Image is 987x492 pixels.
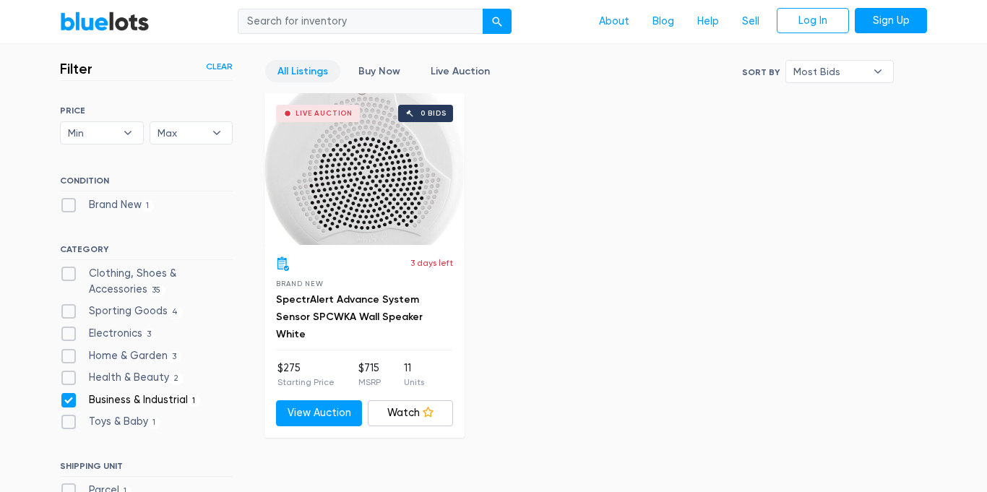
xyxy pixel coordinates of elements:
[421,110,447,117] div: 0 bids
[296,110,353,117] div: Live Auction
[168,351,181,363] span: 3
[404,376,424,389] p: Units
[238,9,483,35] input: Search for inventory
[147,285,165,296] span: 35
[276,280,323,288] span: Brand New
[60,348,181,364] label: Home & Garden
[142,329,156,340] span: 3
[855,8,927,34] a: Sign Up
[60,244,233,260] h6: CATEGORY
[265,60,340,82] a: All Listings
[277,376,335,389] p: Starting Price
[206,60,233,73] a: Clear
[68,122,116,144] span: Min
[404,361,424,389] li: 11
[60,461,233,477] h6: SHIPPING UNIT
[418,60,502,82] a: Live Auction
[60,414,160,430] label: Toys & Baby
[148,418,160,429] span: 1
[60,266,233,297] label: Clothing, Shoes & Accessories
[358,361,381,389] li: $715
[168,307,183,319] span: 4
[264,93,465,245] a: Live Auction 0 bids
[60,303,183,319] label: Sporting Goods
[686,8,730,35] a: Help
[60,60,92,77] h3: Filter
[793,61,866,82] span: Most Bids
[346,60,413,82] a: Buy Now
[202,122,232,144] b: ▾
[863,61,893,82] b: ▾
[60,105,233,116] h6: PRICE
[158,122,205,144] span: Max
[113,122,143,144] b: ▾
[142,200,154,212] span: 1
[777,8,849,34] a: Log In
[60,197,154,213] label: Brand New
[277,361,335,389] li: $275
[276,293,423,340] a: SpectrAlert Advance System Sensor SPCWKA Wall Speaker White
[410,256,453,269] p: 3 days left
[60,370,184,386] label: Health & Beauty
[276,400,362,426] a: View Auction
[60,176,233,191] h6: CONDITION
[60,11,150,32] a: BlueLots
[169,373,184,384] span: 2
[188,395,200,407] span: 1
[60,326,156,342] label: Electronics
[587,8,641,35] a: About
[368,400,454,426] a: Watch
[358,376,381,389] p: MSRP
[641,8,686,35] a: Blog
[60,392,200,408] label: Business & Industrial
[742,66,780,79] label: Sort By
[730,8,771,35] a: Sell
